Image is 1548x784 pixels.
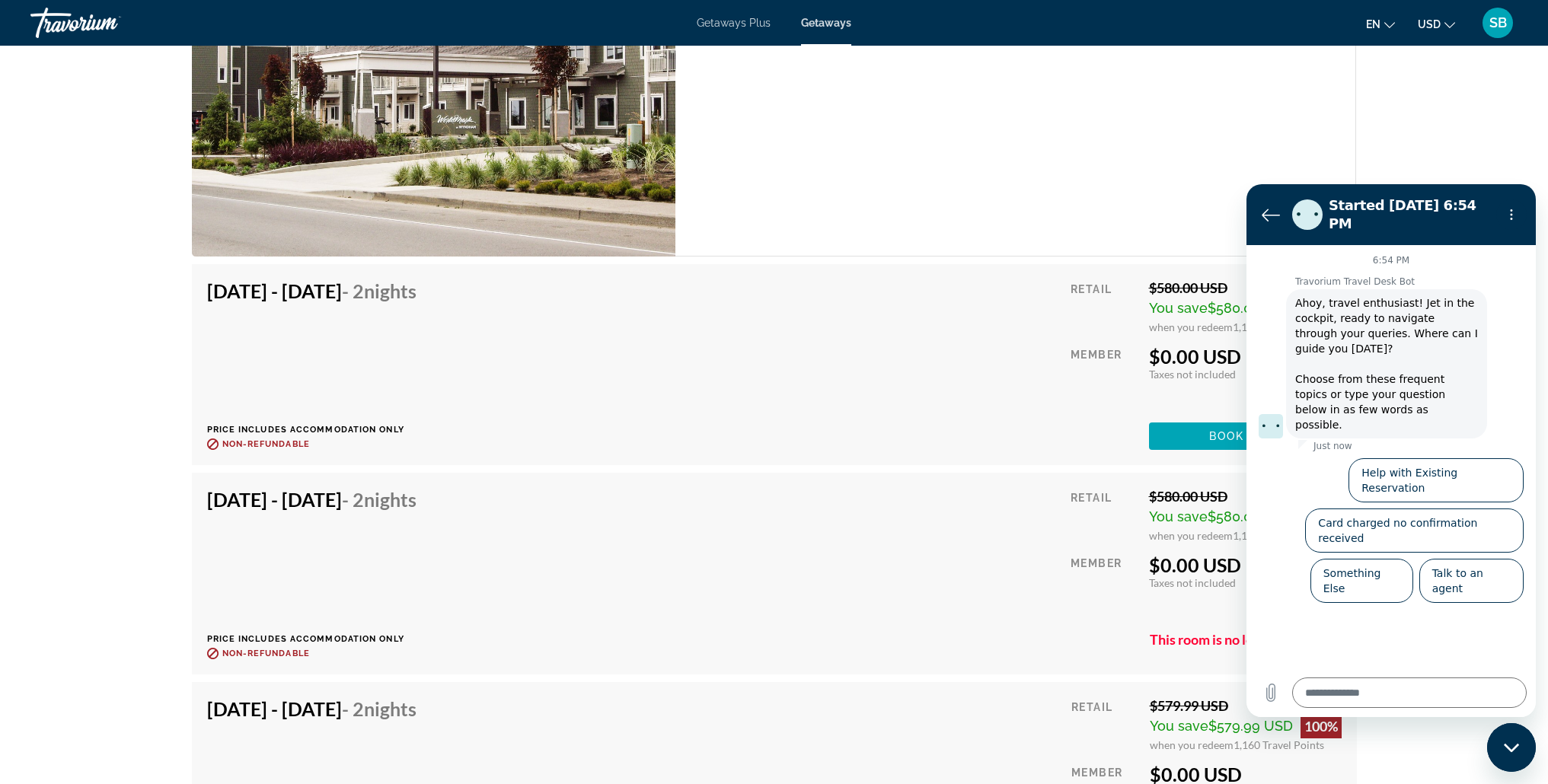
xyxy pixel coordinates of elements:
[1366,13,1395,35] button: Change language
[342,697,417,720] span: - 2
[1234,738,1324,751] span: 1,160 Travel Points
[1149,576,1236,589] span: Taxes not included
[1149,631,1342,648] p: This room is no longer available.
[1071,553,1137,620] div: Member
[222,439,310,449] span: Non-refundable
[207,425,428,435] p: Price includes accommodation only
[1149,300,1208,316] span: You save
[1209,430,1281,442] span: Book now
[207,488,417,511] h4: [DATE] - [DATE]
[207,279,417,302] h4: [DATE] - [DATE]
[1150,738,1234,751] span: when you redeem
[1233,529,1323,542] span: 1,160 Travel Points
[1208,718,1293,734] span: $579.99 USD
[1208,300,1293,316] span: $580.00 USD
[1149,320,1233,333] span: when you redeem
[1071,345,1137,411] div: Member
[1149,488,1342,505] div: $580.00 USD
[1149,345,1342,368] div: $0.00 USD
[1149,368,1236,381] span: Taxes not included
[364,279,417,302] span: Nights
[1149,279,1342,296] div: $580.00 USD
[1149,553,1342,576] div: $0.00 USD
[1071,279,1137,333] div: Retail
[1418,18,1441,30] span: USD
[1149,529,1233,542] span: when you redeem
[1150,718,1208,734] span: You save
[1149,508,1208,524] span: You save
[1233,320,1323,333] span: 1,160 Travel Points
[1489,15,1507,30] span: SB
[1150,697,1342,714] div: $579.99 USD
[1071,488,1137,542] div: Retail
[207,697,417,720] h4: [DATE] - [DATE]
[1149,422,1342,450] button: Book now
[1418,13,1455,35] button: Change currency
[364,697,417,720] span: Nights
[1071,697,1138,751] div: Retail
[1246,184,1536,717] iframe: Messaging window
[1301,714,1342,738] div: 100%
[342,488,417,511] span: - 2
[1487,723,1536,772] iframe: Button to launch messaging window, conversation in progress
[364,488,417,511] span: Nights
[1366,18,1380,30] span: en
[697,17,771,29] a: Getaways Plus
[1208,508,1293,524] span: $580.00 USD
[342,279,417,302] span: - 2
[1478,7,1518,39] button: User Menu
[801,17,851,29] a: Getaways
[222,649,310,658] span: Non-refundable
[30,3,183,43] a: Travorium
[207,634,428,644] p: Price includes accommodation only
